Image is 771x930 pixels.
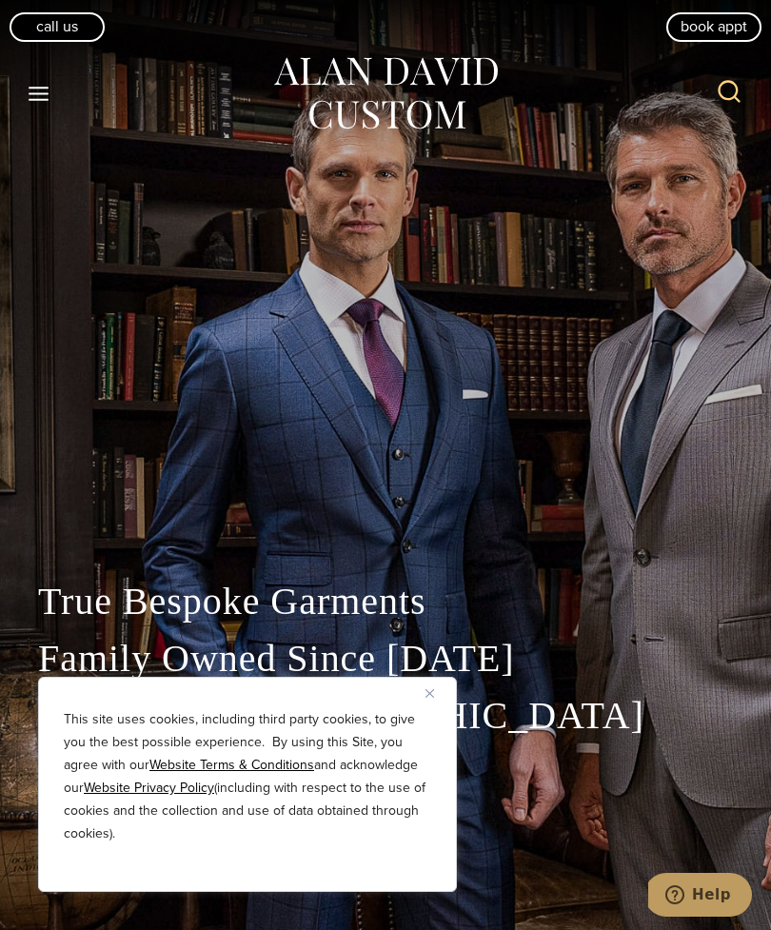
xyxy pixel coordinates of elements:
a: book appt [666,12,761,41]
p: True Bespoke Garments Family Owned Since [DATE] Made in the [GEOGRAPHIC_DATA] [38,573,733,744]
button: View Search Form [706,70,752,116]
img: Close [425,689,434,698]
a: Website Privacy Policy [84,778,214,798]
a: Website Terms & Conditions [149,755,314,775]
button: Close [425,682,448,704]
p: This site uses cookies, including third party cookies, to give you the best possible experience. ... [64,708,431,845]
button: Open menu [19,76,59,110]
a: Call Us [10,12,105,41]
img: Alan David Custom [271,51,500,136]
iframe: Opens a widget where you can chat to one of our agents [648,873,752,920]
